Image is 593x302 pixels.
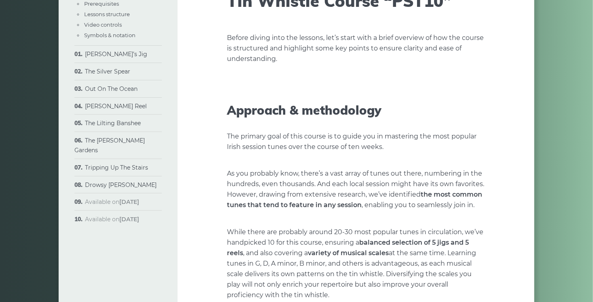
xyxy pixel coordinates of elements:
a: Out On The Ocean [85,85,138,92]
a: Tripping Up The Stairs [85,164,148,171]
p: While there are probably around 20-30 most popular tunes in circulation, we’ve handpicked 10 for ... [227,227,485,300]
strong: [DATE] [119,216,139,223]
a: Lessons structure [84,11,130,17]
a: Video controls [84,21,122,28]
a: The [PERSON_NAME] Gardens [74,137,145,154]
a: Symbols & notation [84,32,136,38]
a: The Silver Spear [85,68,130,75]
span: Available on [85,216,139,223]
span: Available on [85,198,139,206]
a: Drowsy [PERSON_NAME] [85,181,157,189]
a: [PERSON_NAME] Reel [85,103,147,110]
p: As you probably know, there’s a vast array of tunes out there, numbering in the hundreds, even th... [227,168,485,210]
a: Prerequisites [84,0,119,7]
a: [PERSON_NAME]’s Jig [85,50,147,58]
p: The primary goal of this course is to guide you in mastering the most popular Irish session tunes... [227,131,485,152]
strong: variety of musical scales [308,249,389,257]
p: Before diving into the lessons, let’s start with a brief overview of how the course is structured... [227,33,485,64]
a: The Lilting Banshee [85,120,141,127]
strong: [DATE] [119,198,139,206]
h2: Approach & methodology [227,103,485,117]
